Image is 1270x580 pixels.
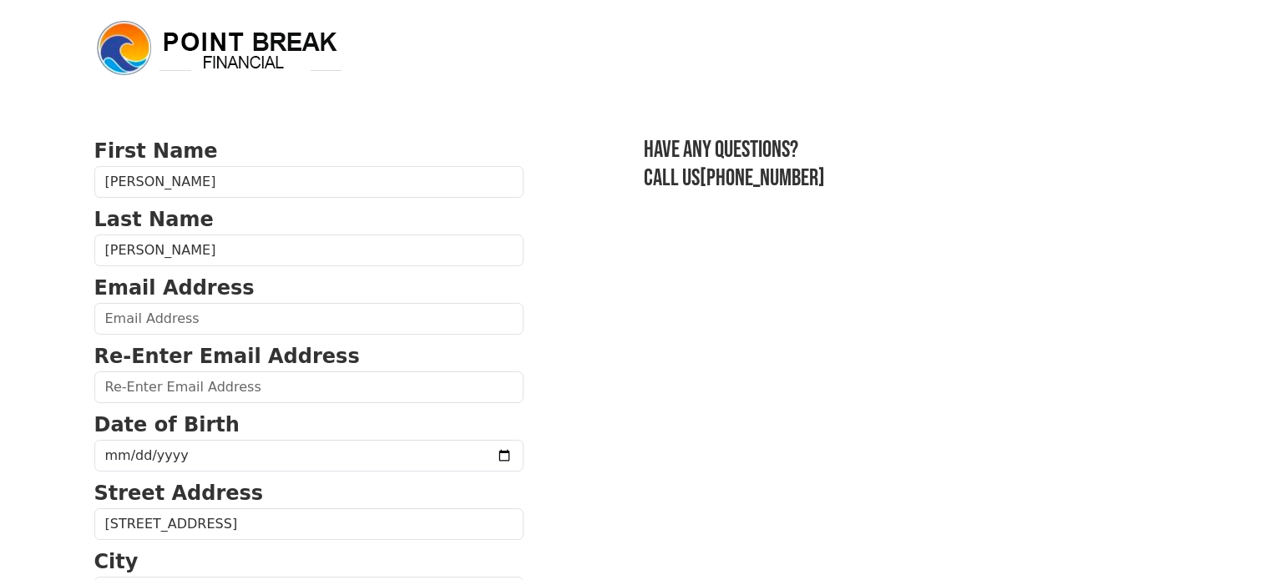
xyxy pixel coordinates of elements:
strong: City [94,550,139,573]
strong: Re-Enter Email Address [94,345,360,368]
input: Email Address [94,303,524,335]
input: Re-Enter Email Address [94,371,524,403]
strong: Email Address [94,276,255,300]
strong: Date of Birth [94,413,240,436]
a: [PHONE_NUMBER] [700,164,825,192]
strong: Last Name [94,208,214,231]
input: First Name [94,166,524,198]
h3: Call us [644,164,1176,193]
strong: Street Address [94,482,264,505]
input: Street Address [94,508,524,540]
strong: First Name [94,139,218,163]
input: Last Name [94,235,524,266]
h3: Have any questions? [644,136,1176,164]
img: logo.png [94,18,345,78]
